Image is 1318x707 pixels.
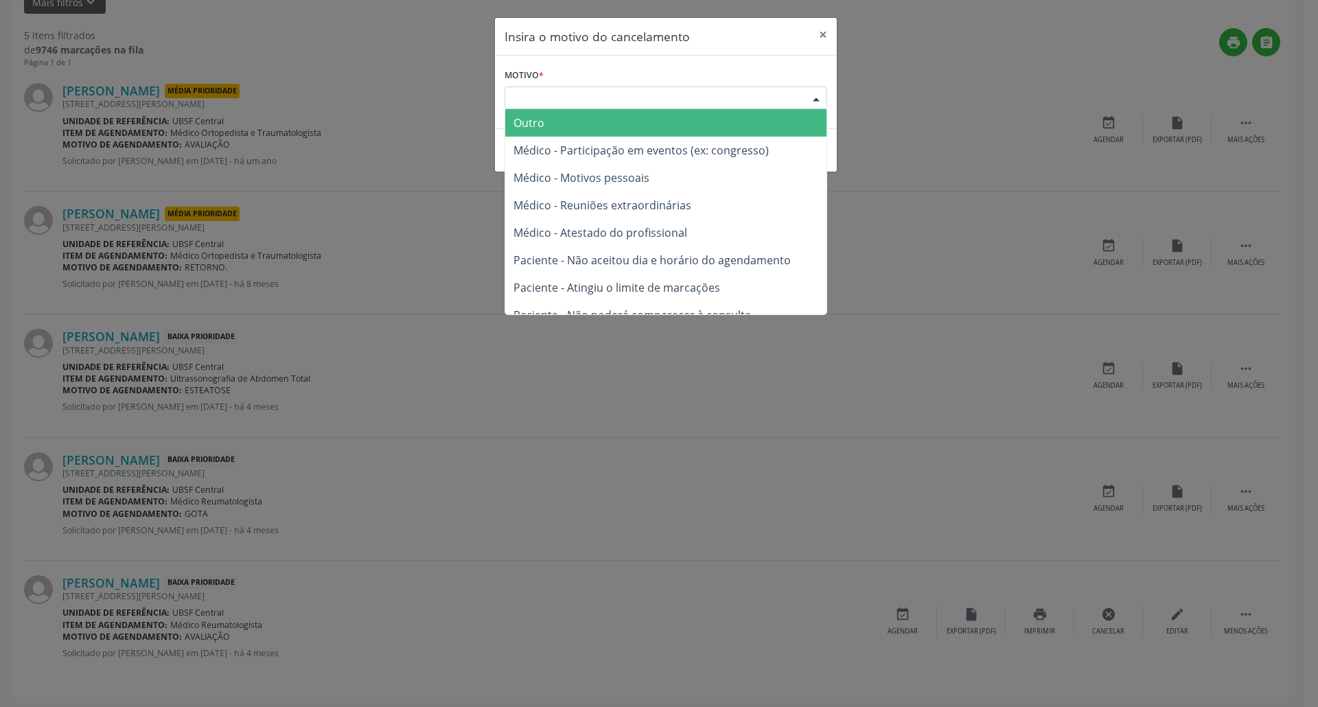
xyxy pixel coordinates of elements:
label: Motivo [505,65,544,86]
span: Paciente - Não aceitou dia e horário do agendamento [513,253,791,268]
button: Close [809,18,837,51]
span: Médico - Reuniões extraordinárias [513,198,691,213]
span: Paciente - Não poderá comparecer à consulta [513,308,751,323]
span: Médico - Participação em eventos (ex: congresso) [513,143,769,158]
span: Médico - Atestado do profissional [513,225,687,240]
span: Médico - Motivos pessoais [513,170,649,185]
span: Outro [513,115,544,130]
span: Paciente - Atingiu o limite de marcações [513,280,720,295]
h5: Insira o motivo do cancelamento [505,27,690,45]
